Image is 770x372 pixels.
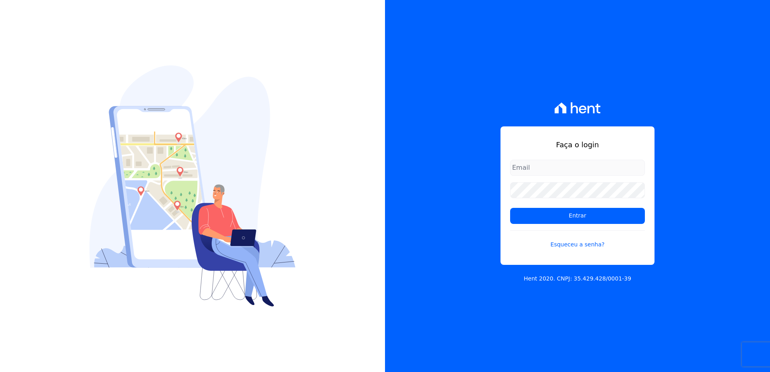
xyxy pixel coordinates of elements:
[510,230,645,249] a: Esqueceu a senha?
[89,65,296,307] img: Login
[524,274,631,283] p: Hent 2020. CNPJ: 35.429.428/0001-39
[510,139,645,150] h1: Faça o login
[510,208,645,224] input: Entrar
[510,160,645,176] input: Email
